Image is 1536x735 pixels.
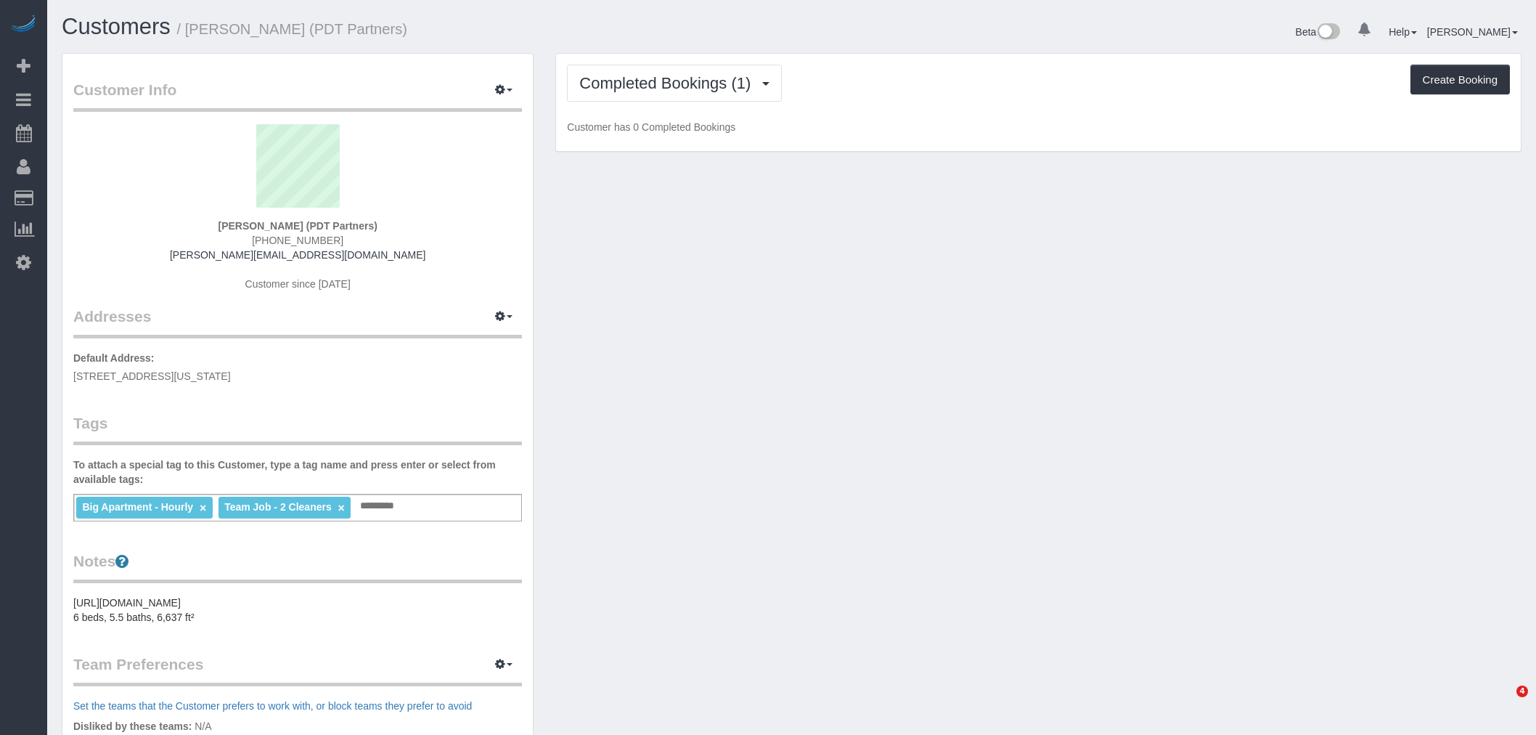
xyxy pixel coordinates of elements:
[1487,686,1521,720] iframe: Intercom live chat
[73,458,522,487] label: To attach a special tag to this Customer, type a tag name and press enter or select from availabl...
[1427,26,1518,38] a: [PERSON_NAME]
[1410,65,1510,95] button: Create Booking
[252,235,343,246] hm-ph: [PHONE_NUMBER]
[567,120,1510,134] p: Customer has 0 Completed Bookings
[73,413,522,445] legend: Tags
[73,654,522,686] legend: Team Preferences
[218,220,377,232] strong: [PERSON_NAME] (PDT Partners)
[195,720,211,732] span: N/A
[73,551,522,583] legend: Notes
[338,502,345,514] a: ×
[73,700,472,712] a: Set the teams that the Customer prefers to work with, or block teams they prefer to avoid
[1516,686,1528,697] span: 4
[73,719,192,734] label: Disliked by these teams:
[73,79,522,112] legend: Customer Info
[1389,26,1417,38] a: Help
[82,501,193,513] span: Big Apartment - Hourly
[567,65,782,102] button: Completed Bookings (1)
[224,501,332,513] span: Team Job - 2 Cleaners
[9,15,38,35] img: Automaid Logo
[73,351,155,365] label: Default Address:
[177,21,407,37] small: / [PERSON_NAME] (PDT Partners)
[62,14,171,39] a: Customers
[73,596,522,625] pre: [URL][DOMAIN_NAME] 6 beds, 5.5 baths, 6,637 ft²
[245,278,351,290] span: Customer since [DATE]
[170,249,425,261] a: [PERSON_NAME][EMAIL_ADDRESS][DOMAIN_NAME]
[200,502,206,514] a: ×
[73,370,231,382] span: [STREET_ADDRESS][US_STATE]
[1316,23,1340,42] img: New interface
[1296,26,1341,38] a: Beta
[579,74,758,92] span: Completed Bookings (1)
